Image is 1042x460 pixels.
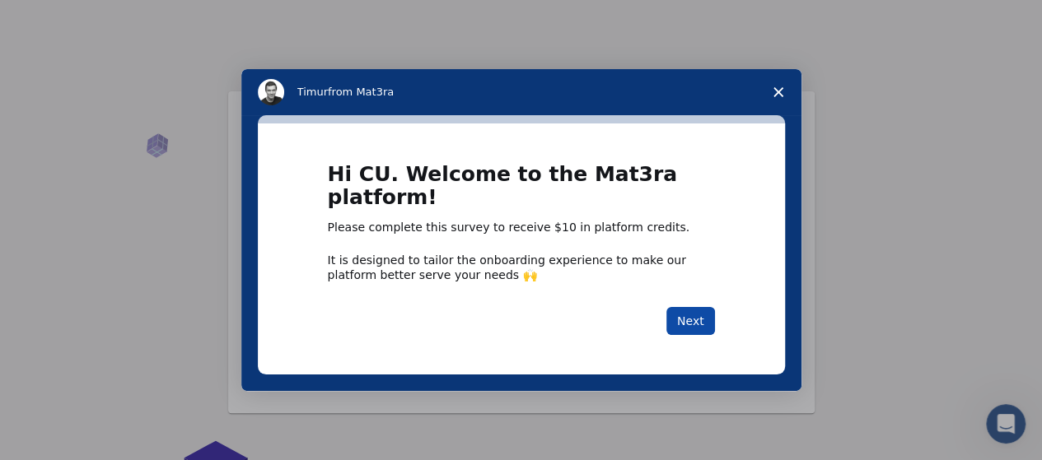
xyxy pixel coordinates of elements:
div: It is designed to tailor the onboarding experience to make our platform better serve your needs 🙌 [328,253,715,282]
img: Profile image for Timur [258,79,284,105]
div: Please complete this survey to receive $10 in platform credits. [328,220,715,236]
span: from Mat3ra [328,86,394,98]
span: Timur [297,86,328,98]
span: Close survey [755,69,801,115]
h1: Hi CU. Welcome to the Mat3ra platform! [328,163,715,220]
span: Support [33,12,92,26]
button: Next [666,307,715,335]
